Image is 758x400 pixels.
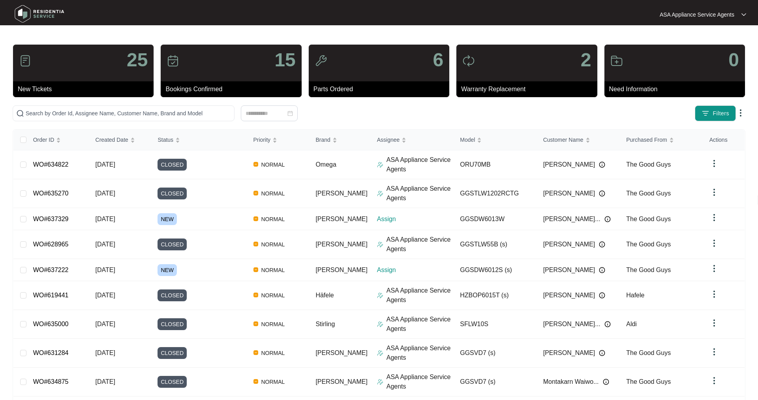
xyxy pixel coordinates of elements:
[158,264,177,276] span: NEW
[620,130,703,150] th: Purchased From
[33,292,69,299] a: WO#619441
[33,349,69,356] a: WO#631284
[604,321,611,327] img: Info icon
[377,292,383,299] img: Assigner Icon
[703,130,745,150] th: Actions
[258,189,288,198] span: NORMAL
[158,188,187,199] span: CLOSED
[377,265,454,275] p: Assign
[274,51,295,69] p: 15
[387,155,454,174] p: ASA Appliance Service Agents
[709,188,719,197] img: dropdown arrow
[96,216,115,222] span: [DATE]
[315,161,336,168] span: Omega
[626,241,671,248] span: The Good Guys
[543,377,599,387] span: Montakarn Waiwo...
[258,160,288,169] span: NORMAL
[454,230,537,259] td: GGSTLW55B (s)
[33,216,69,222] a: WO#637329
[158,347,187,359] span: CLOSED
[709,376,719,385] img: dropdown arrow
[387,344,454,362] p: ASA Appliance Service Agents
[96,241,115,248] span: [DATE]
[377,190,383,197] img: Assigner Icon
[461,85,597,94] p: Warranty Replacement
[96,161,115,168] span: [DATE]
[604,216,611,222] img: Info icon
[253,242,258,246] img: Vercel Logo
[27,130,89,150] th: Order ID
[26,109,231,118] input: Search by Order Id, Assignee Name, Customer Name, Brand and Model
[626,267,671,273] span: The Good Guys
[709,238,719,248] img: dropdown arrow
[709,318,719,328] img: dropdown arrow
[736,108,745,118] img: dropdown arrow
[626,135,667,144] span: Purchased From
[127,51,148,69] p: 25
[537,130,620,150] th: Customer Name
[253,321,258,326] img: Vercel Logo
[741,13,746,17] img: dropdown arrow
[454,208,537,230] td: GGSDW6013W
[253,216,258,221] img: Vercel Logo
[709,213,719,222] img: dropdown arrow
[315,292,334,299] span: Häfele
[709,347,719,357] img: dropdown arrow
[151,130,247,150] th: Status
[387,184,454,203] p: ASA Appliance Service Agents
[599,241,605,248] img: Info icon
[709,289,719,299] img: dropdown arrow
[12,2,67,26] img: residentia service logo
[454,368,537,396] td: GGSVD7 (s)
[165,85,301,94] p: Bookings Confirmed
[543,348,595,358] span: [PERSON_NAME]
[543,135,584,144] span: Customer Name
[454,130,537,150] th: Model
[253,162,258,167] img: Vercel Logo
[709,159,719,168] img: dropdown arrow
[258,291,288,300] span: NORMAL
[709,264,719,273] img: dropdown arrow
[543,291,595,300] span: [PERSON_NAME]
[313,85,449,94] p: Parts Ordered
[728,51,739,69] p: 0
[96,135,128,144] span: Created Date
[603,379,609,385] img: Info icon
[315,241,368,248] span: [PERSON_NAME]
[309,130,370,150] th: Brand
[158,213,177,225] span: NEW
[315,349,368,356] span: [PERSON_NAME]
[96,292,115,299] span: [DATE]
[460,135,475,144] span: Model
[377,379,383,385] img: Assigner Icon
[543,214,600,224] span: [PERSON_NAME]...
[33,241,69,248] a: WO#628965
[258,319,288,329] span: NORMAL
[258,348,288,358] span: NORMAL
[258,240,288,249] span: NORMAL
[387,372,454,391] p: ASA Appliance Service Agents
[33,135,54,144] span: Order ID
[377,135,400,144] span: Assignee
[258,214,288,224] span: NORMAL
[258,265,288,275] span: NORMAL
[626,378,671,385] span: The Good Guys
[33,161,69,168] a: WO#634822
[167,54,179,67] img: icon
[253,191,258,195] img: Vercel Logo
[33,378,69,385] a: WO#634875
[96,321,115,327] span: [DATE]
[377,214,454,224] p: Assign
[377,350,383,356] img: Assigner Icon
[454,339,537,368] td: GGSVD7 (s)
[454,310,537,339] td: SFLW10S
[377,241,383,248] img: Assigner Icon
[695,105,736,121] button: filter iconFilters
[433,51,443,69] p: 6
[253,293,258,297] img: Vercel Logo
[315,378,368,385] span: [PERSON_NAME]
[702,109,709,117] img: filter icon
[315,267,368,273] span: [PERSON_NAME]
[599,162,605,168] img: Info icon
[387,315,454,334] p: ASA Appliance Service Agents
